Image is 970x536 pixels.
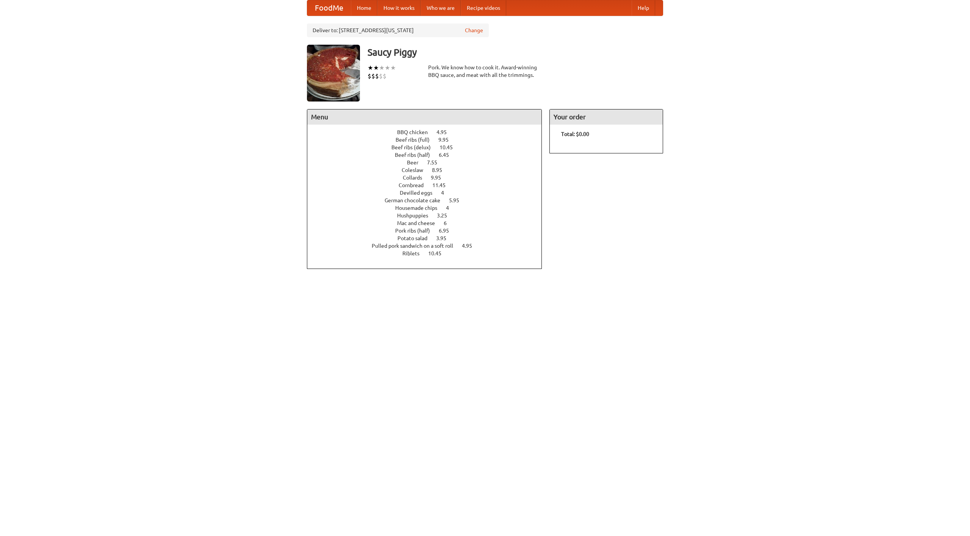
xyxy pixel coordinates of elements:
a: Housemade chips 4 [395,205,463,211]
span: 6 [444,220,454,226]
span: Cornbread [399,182,431,188]
b: Total: $0.00 [561,131,589,137]
a: Home [351,0,377,16]
li: ★ [385,64,390,72]
span: 6.95 [439,228,457,234]
li: $ [368,72,371,80]
a: BBQ chicken 4.95 [397,129,461,135]
span: Riblets [402,250,427,256]
h3: Saucy Piggy [368,45,663,60]
a: Beef ribs (half) 6.45 [395,152,463,158]
span: 3.95 [436,235,454,241]
a: Beef ribs (full) 9.95 [396,137,463,143]
a: Devilled eggs 4 [400,190,458,196]
li: ★ [368,64,373,72]
span: Beer [407,159,426,166]
span: 8.95 [432,167,450,173]
span: Housemade chips [395,205,445,211]
span: 9.95 [431,175,449,181]
a: Recipe videos [461,0,506,16]
span: Hushpuppies [397,213,436,219]
a: Hushpuppies 3.25 [397,213,461,219]
li: $ [371,72,375,80]
a: Collards 9.95 [403,175,455,181]
a: Pork ribs (half) 6.95 [395,228,463,234]
span: 4 [446,205,457,211]
li: $ [379,72,383,80]
span: 4.95 [436,129,454,135]
span: 9.95 [438,137,456,143]
a: FoodMe [307,0,351,16]
span: Beef ribs (half) [395,152,438,158]
span: Collards [403,175,430,181]
a: How it works [377,0,421,16]
h4: Menu [307,109,541,125]
a: Beer 7.55 [407,159,451,166]
span: Beef ribs (delux) [391,144,438,150]
span: Beef ribs (full) [396,137,437,143]
span: Coleslaw [402,167,431,173]
span: BBQ chicken [397,129,435,135]
span: 5.95 [449,197,467,203]
span: 7.55 [427,159,445,166]
a: Cornbread 11.45 [399,182,460,188]
span: 3.25 [437,213,455,219]
span: 11.45 [432,182,453,188]
li: ★ [379,64,385,72]
a: Change [465,27,483,34]
span: 10.45 [428,250,449,256]
a: Pulled pork sandwich on a soft roll 4.95 [372,243,486,249]
a: Riblets 10.45 [402,250,455,256]
span: Devilled eggs [400,190,440,196]
span: 4.95 [462,243,480,249]
li: ★ [390,64,396,72]
a: Who we are [421,0,461,16]
span: 10.45 [440,144,460,150]
span: German chocolate cake [385,197,448,203]
a: Coleslaw 8.95 [402,167,456,173]
li: $ [375,72,379,80]
span: Pulled pork sandwich on a soft roll [372,243,461,249]
li: $ [383,72,386,80]
span: Mac and cheese [397,220,443,226]
a: Potato salad 3.95 [397,235,460,241]
a: German chocolate cake 5.95 [385,197,473,203]
img: angular.jpg [307,45,360,102]
a: Mac and cheese 6 [397,220,461,226]
a: Help [632,0,655,16]
span: 6.45 [439,152,457,158]
span: Potato salad [397,235,435,241]
li: ★ [373,64,379,72]
span: Pork ribs (half) [395,228,438,234]
div: Deliver to: [STREET_ADDRESS][US_STATE] [307,23,489,37]
span: 4 [441,190,452,196]
div: Pork. We know how to cook it. Award-winning BBQ sauce, and meat with all the trimmings. [428,64,542,79]
h4: Your order [550,109,663,125]
a: Beef ribs (delux) 10.45 [391,144,467,150]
